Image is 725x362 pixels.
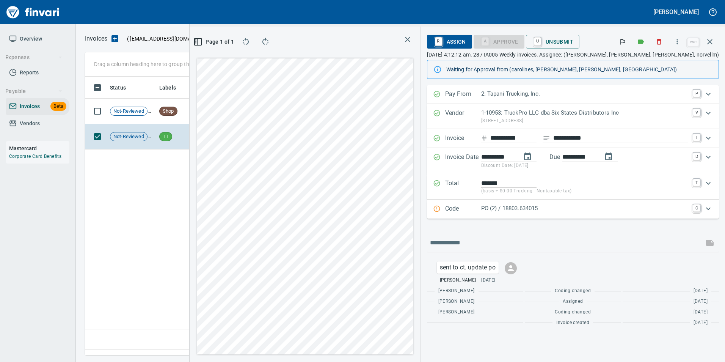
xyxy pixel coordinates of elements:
[110,108,147,115] span: Not-Reviewed
[543,134,550,142] svg: Invoice description
[435,37,442,46] a: R
[614,33,631,50] button: Flag
[563,298,583,305] span: Assigned
[107,34,122,43] button: Upload an Invoice
[6,30,69,47] a: Overview
[518,148,537,166] button: change date
[199,37,231,47] span: Page 1 of 1
[20,34,42,44] span: Overview
[5,3,61,21] img: Finvari
[599,148,618,166] button: change due date
[433,35,466,48] span: Assign
[110,83,136,92] span: Status
[427,200,719,219] div: Expand
[474,38,524,44] div: Purchase Order Item required
[555,287,591,295] span: Coding changed
[693,90,700,97] a: P
[694,319,708,327] span: [DATE]
[446,63,713,76] div: Waiting for Approval from (carolines, [PERSON_NAME], [PERSON_NAME], [GEOGRAPHIC_DATA])
[440,263,496,272] p: sent to ct. update po
[2,50,66,65] button: Expenses
[549,153,585,162] p: Due
[556,319,589,327] span: Invoice created
[445,134,481,143] p: Invoice
[693,204,700,212] a: C
[445,90,481,99] p: Pay From
[481,117,689,125] p: [STREET_ADDRESS]
[651,33,667,50] button: Discard
[669,33,686,50] button: More
[9,154,61,159] a: Corporate Card Benefits
[438,287,475,295] span: [PERSON_NAME]
[20,68,39,77] span: Reports
[196,35,234,49] button: Page 1 of 1
[148,133,160,139] span: Pages Split
[122,35,218,42] p: ( )
[686,33,719,51] span: Close invoice
[694,298,708,305] span: [DATE]
[481,134,487,143] svg: Invoice number
[445,179,481,195] p: Total
[159,83,176,92] span: Labels
[481,204,689,213] p: PO (2) / 18803.634015
[445,204,481,214] p: Code
[160,108,177,115] span: Shop
[445,109,481,124] p: Vendor
[6,64,69,81] a: Reports
[693,134,700,141] a: I
[532,35,573,48] span: Unsubmit
[85,34,107,43] p: Invoices
[6,98,69,115] a: InvoicesBeta
[427,35,472,49] button: RAssign
[427,85,719,104] div: Expand
[427,104,719,129] div: Expand
[5,53,63,62] span: Expenses
[481,187,689,195] p: (basis + $0.00 Trucking - Nontaxable tax)
[20,119,40,128] span: Vendors
[5,87,63,96] span: Payable
[693,153,700,160] a: D
[94,60,205,68] p: Drag a column heading here to group the table
[526,35,579,49] button: UUnsubmit
[110,83,126,92] span: Status
[50,102,66,111] span: Beta
[148,108,160,114] span: Pages Split
[20,102,40,111] span: Invoices
[694,287,708,295] span: [DATE]
[438,308,475,316] span: [PERSON_NAME]
[481,109,689,117] p: 1-10953: TruckPro LLC dba Six States Distributors Inc
[481,90,689,98] p: 2: Tapani Trucking, Inc.
[445,153,481,170] p: Invoice Date
[481,277,495,284] span: [DATE]
[687,38,699,46] a: esc
[440,277,476,284] span: [PERSON_NAME]
[85,34,107,43] nav: breadcrumb
[438,298,475,305] span: [PERSON_NAME]
[427,129,719,148] div: Expand
[481,162,689,170] p: Discount Date: [DATE]
[110,133,147,140] span: Not-Reviewed
[555,308,591,316] span: Coding changed
[427,51,719,58] p: [DATE] 4:12:12 am. 287TA005 Weekly invoices. Assignee: ([PERSON_NAME], [PERSON_NAME], [PERSON_NAM...
[693,179,700,186] a: T
[427,174,719,200] div: Expand
[651,6,701,18] button: [PERSON_NAME]
[632,33,649,50] button: Labels
[6,115,69,132] a: Vendors
[159,83,186,92] span: Labels
[129,35,216,42] span: [EMAIL_ADDRESS][DOMAIN_NAME]
[437,261,499,274] div: Click for options
[160,133,172,140] span: TT
[2,84,66,98] button: Payable
[427,148,719,174] div: Expand
[694,308,708,316] span: [DATE]
[653,8,699,16] h5: [PERSON_NAME]
[701,234,719,252] span: This records your message into the invoice and notifies anyone mentioned
[534,37,541,46] a: U
[9,144,69,153] h6: Mastercard
[693,109,700,116] a: V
